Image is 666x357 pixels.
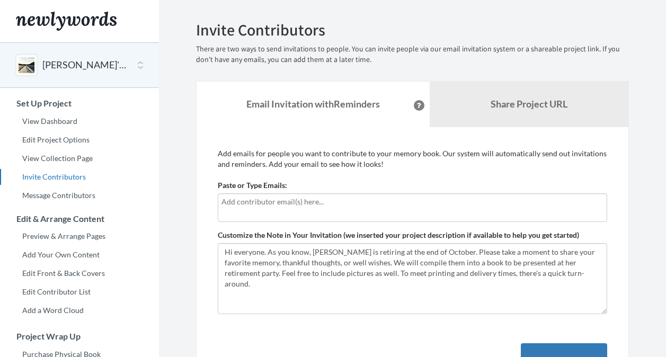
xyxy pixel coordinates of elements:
[491,98,567,110] b: Share Project URL
[246,98,380,110] strong: Email Invitation with Reminders
[196,44,629,65] p: There are two ways to send invitations to people. You can invite people via our email invitation ...
[1,332,159,341] h3: Project Wrap Up
[218,230,579,240] label: Customize the Note in Your Invitation (we inserted your project description if available to help ...
[1,99,159,108] h3: Set Up Project
[221,196,603,208] input: Add contributor email(s) here...
[218,243,607,314] textarea: Hi everyone. As you know, [PERSON_NAME] is retiring at the end of October. Please take a moment t...
[218,180,287,191] label: Paste or Type Emails:
[218,148,607,169] p: Add emails for people you want to contribute to your memory book. Our system will automatically s...
[196,21,629,39] h2: Invite Contributors
[16,12,117,31] img: Newlywords logo
[42,58,128,72] button: [PERSON_NAME]'s Retirement
[1,214,159,224] h3: Edit & Arrange Content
